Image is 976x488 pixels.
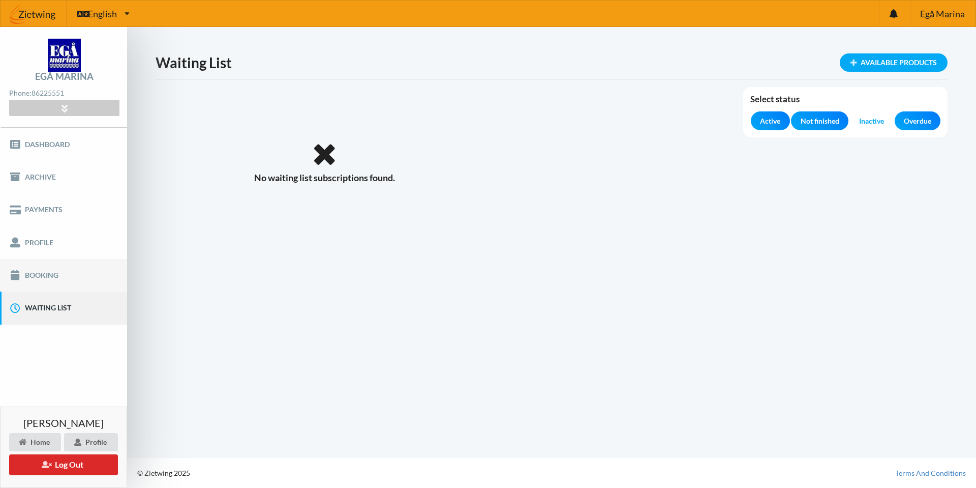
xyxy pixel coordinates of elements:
[35,72,94,81] div: Egå Marina
[840,53,948,72] div: Available Products
[64,433,118,451] div: Profile
[48,39,81,72] img: logo
[23,418,104,428] span: [PERSON_NAME]
[904,116,931,126] span: Overdue
[88,9,117,18] span: English
[760,116,780,126] span: Active
[9,433,61,451] div: Home
[9,87,119,100] div: Phone:
[156,53,948,72] h1: Waiting List
[32,89,64,97] strong: 86225551
[156,141,494,184] div: No waiting list subscriptions found.
[859,116,884,126] span: Inactive
[750,94,940,111] div: Select status
[9,454,118,475] button: Log Out
[801,116,839,126] span: Not finished
[920,9,965,18] span: Egå Marina
[895,468,966,478] a: Terms And Conditions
